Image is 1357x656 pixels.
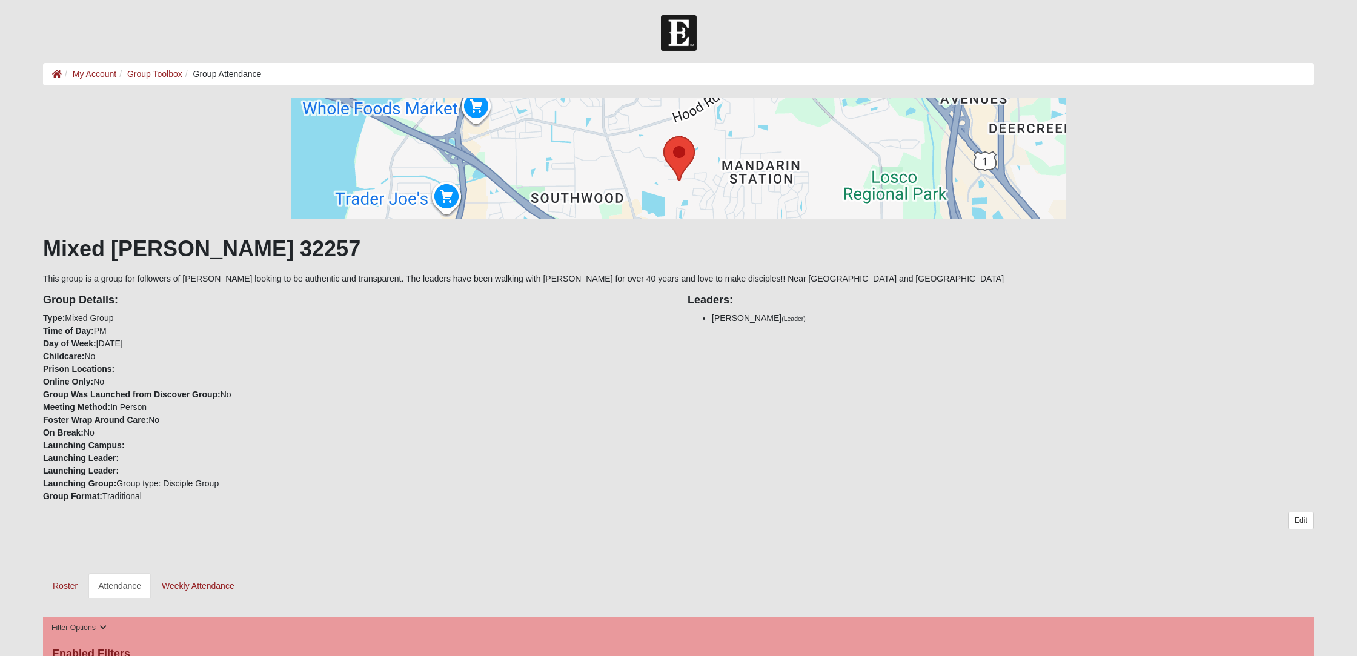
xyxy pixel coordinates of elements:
strong: Foster Wrap Around Care: [43,415,148,425]
small: (Leader) [781,315,806,322]
strong: Meeting Method: [43,402,110,412]
strong: Group Was Launched from Discover Group: [43,389,221,399]
h4: Leaders: [688,294,1314,307]
strong: Online Only: [43,377,93,386]
strong: Launching Leader: [43,466,119,475]
a: Weekly Attendance [152,573,244,598]
div: Mixed Group PM [DATE] No No No In Person No No Group type: Disciple Group Traditional [34,285,678,503]
strong: On Break: [43,428,84,437]
strong: Prison Locations: [43,364,114,374]
a: Roster [43,573,87,598]
h1: Mixed [PERSON_NAME] 32257 [43,236,1314,262]
li: Group Attendance [182,68,262,81]
strong: Group Format: [43,491,102,501]
strong: Launching Group: [43,479,116,488]
a: My Account [73,69,116,79]
strong: Launching Leader: [43,453,119,463]
strong: Time of Day: [43,326,94,336]
strong: Launching Campus: [43,440,125,450]
h4: Group Details: [43,294,669,307]
strong: Childcare: [43,351,84,361]
a: Edit [1288,512,1314,529]
a: Group Toolbox [127,69,182,79]
img: Church of Eleven22 Logo [661,15,697,51]
button: Filter Options [48,621,110,634]
strong: Day of Week: [43,339,96,348]
a: Attendance [88,573,151,598]
strong: Type: [43,313,65,323]
li: [PERSON_NAME] [712,312,1314,325]
div: This group is a group for followers of [PERSON_NAME] looking to be authentic and transparent. The... [43,98,1314,598]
